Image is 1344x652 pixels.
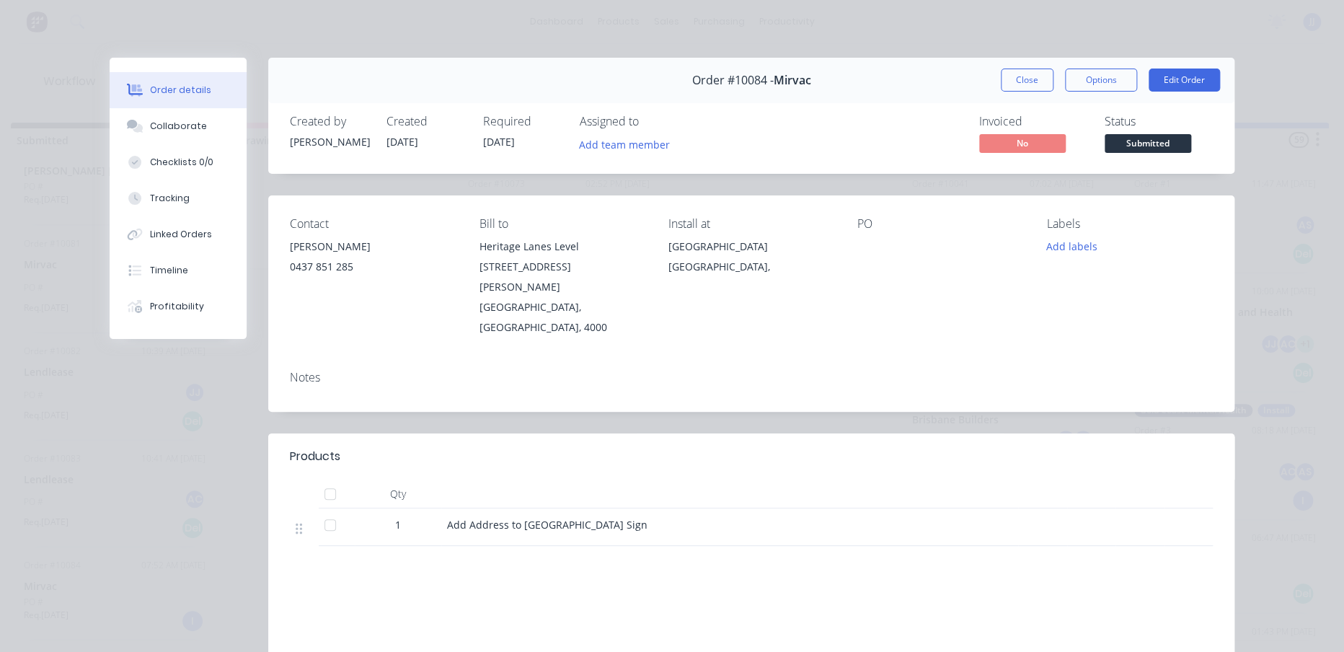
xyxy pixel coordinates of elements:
div: Qty [355,480,441,508]
button: Options [1065,69,1137,92]
div: Order details [150,84,211,97]
div: [PERSON_NAME] [290,134,369,149]
div: Notes [290,371,1213,384]
button: Close [1001,69,1053,92]
div: Checklists 0/0 [150,156,213,169]
div: [PERSON_NAME]0437 851 285 [290,237,456,283]
span: Mirvac [774,74,811,87]
div: Collaborate [150,120,207,133]
span: Submitted [1105,134,1191,152]
div: Tracking [150,192,190,205]
div: PO [857,217,1023,231]
div: Products [290,448,340,465]
button: Add labels [1038,237,1105,256]
div: Invoiced [979,115,1087,128]
span: [DATE] [386,135,418,149]
span: Order #10084 - [692,74,774,87]
button: Submitted [1105,134,1191,156]
div: Created by [290,115,369,128]
button: Add team member [572,134,678,154]
div: Labels [1047,217,1213,231]
div: Install at [668,217,834,231]
div: Created [386,115,466,128]
button: Linked Orders [110,216,247,252]
div: [GEOGRAPHIC_DATA], [668,257,834,277]
div: Required [483,115,562,128]
div: Profitability [150,300,204,313]
span: No [979,134,1066,152]
div: Heritage Lanes Level [STREET_ADDRESS][PERSON_NAME] [479,237,645,297]
div: Timeline [150,264,188,277]
button: Profitability [110,288,247,325]
div: Status [1105,115,1213,128]
span: Add Address to [GEOGRAPHIC_DATA] Sign [447,518,647,532]
div: Bill to [479,217,645,231]
div: [GEOGRAPHIC_DATA][GEOGRAPHIC_DATA], [668,237,834,283]
div: [PERSON_NAME] [290,237,456,257]
button: Edit Order [1149,69,1220,92]
span: 1 [395,517,401,532]
div: Heritage Lanes Level [STREET_ADDRESS][PERSON_NAME][GEOGRAPHIC_DATA], [GEOGRAPHIC_DATA], 4000 [479,237,645,338]
button: Collaborate [110,108,247,144]
span: [DATE] [483,135,515,149]
div: [GEOGRAPHIC_DATA], [GEOGRAPHIC_DATA], 4000 [479,297,645,338]
button: Timeline [110,252,247,288]
div: [GEOGRAPHIC_DATA] [668,237,834,257]
div: 0437 851 285 [290,257,456,277]
div: Assigned to [580,115,724,128]
button: Checklists 0/0 [110,144,247,180]
button: Add team member [580,134,678,154]
button: Order details [110,72,247,108]
div: Linked Orders [150,228,212,241]
div: Contact [290,217,456,231]
button: Tracking [110,180,247,216]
